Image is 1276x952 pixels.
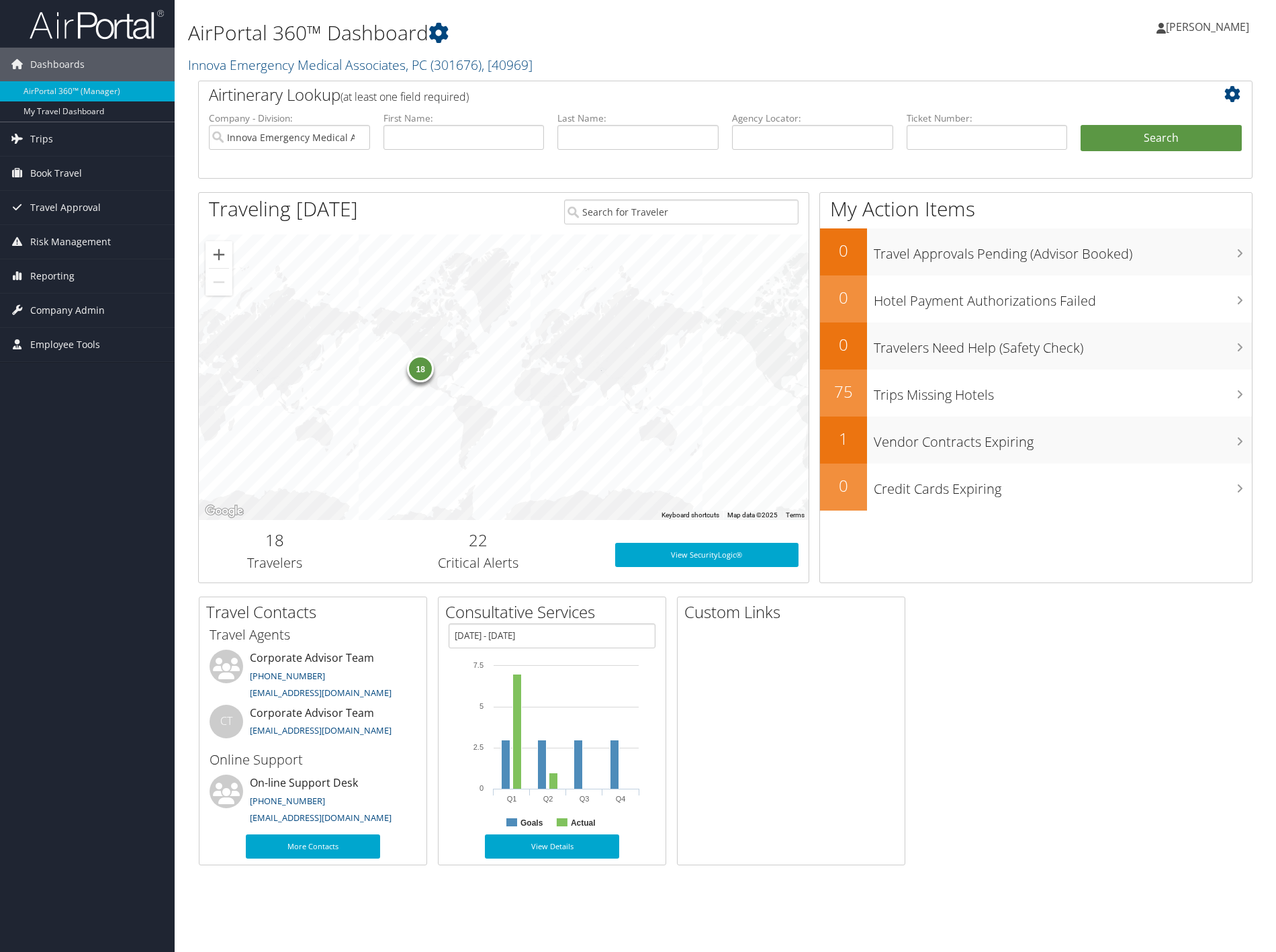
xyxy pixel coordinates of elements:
[480,784,484,792] tspan: 0
[250,687,392,699] a: [EMAIL_ADDRESS][DOMAIN_NAME]
[684,601,905,623] h2: Custom Links
[30,191,101,224] span: Travel Approval
[820,228,1252,275] a: 0Travel Approvals Pending (Advisor Booked)
[203,650,423,705] li: Corporate Advisor Team
[874,332,1252,357] h3: Travelers Need Help (Safety Check)
[206,269,232,296] button: Zoom out
[250,724,392,736] a: [EMAIL_ADDRESS][DOMAIN_NAME]
[820,464,1252,511] a: 0Credit Cards Expiring
[202,503,246,520] a: Open this area in Google Maps (opens a new window)
[407,355,434,382] div: 18
[1156,7,1263,47] a: [PERSON_NAME]
[520,818,543,828] text: Goals
[209,529,341,552] h2: 18
[30,48,85,81] span: Dashboards
[188,56,533,74] a: Innova Emergency Medical Associates, PC
[820,286,867,309] h2: 0
[30,225,111,259] span: Risk Management
[383,112,545,125] label: First Name:
[30,259,75,293] span: Reporting
[485,834,619,859] a: View Details
[820,322,1252,370] a: 0Travelers Need Help (Safety Check)
[30,157,82,190] span: Book Travel
[732,112,893,125] label: Agency Locator:
[820,427,867,450] h2: 1
[210,625,416,644] h3: Travel Agents
[430,56,482,74] span: ( 301676 )
[907,112,1068,125] label: Ticket Number:
[482,56,533,74] span: , [ 40969 ]
[507,795,517,803] text: Q1
[188,19,905,47] h1: AirPortal 360™ Dashboard
[820,195,1252,223] h1: My Action Items
[820,275,1252,322] a: 0Hotel Payment Authorizations Failed
[874,285,1252,310] h3: Hotel Payment Authorizations Failed
[361,554,595,572] h3: Critical Alerts
[874,379,1252,404] h3: Trips Missing Hotels
[1166,19,1249,34] span: [PERSON_NAME]
[209,554,341,572] h3: Travelers
[874,238,1252,263] h3: Travel Approvals Pending (Advisor Booked)
[1081,125,1242,152] button: Search
[209,83,1154,106] h2: Airtinerary Lookup
[820,417,1252,464] a: 1Vendor Contracts Expiring
[820,333,867,356] h2: 0
[580,795,590,803] text: Q3
[727,511,778,519] span: Map data ©2025
[874,426,1252,451] h3: Vendor Contracts Expiring
[210,750,416,769] h3: Online Support
[30,9,164,40] img: airportal-logo.png
[480,702,484,710] tspan: 5
[473,743,484,751] tspan: 2.5
[30,122,53,156] span: Trips
[209,112,370,125] label: Company - Division:
[203,775,423,830] li: On-line Support Desk
[203,705,423,748] li: Corporate Advisor Team
[543,795,553,803] text: Q2
[473,661,484,669] tspan: 7.5
[557,112,719,125] label: Last Name:
[250,795,325,807] a: [PHONE_NUMBER]
[202,503,246,520] img: Google
[616,795,626,803] text: Q4
[206,601,426,623] h2: Travel Contacts
[786,511,805,519] a: Terms (opens in new tab)
[209,195,358,223] h1: Traveling [DATE]
[206,241,232,268] button: Zoom in
[662,511,719,520] button: Keyboard shortcuts
[250,812,392,824] a: [EMAIL_ADDRESS][DOMAIN_NAME]
[340,89,469,104] span: (at least one field required)
[445,601,666,623] h2: Consultative Services
[361,529,595,552] h2: 22
[820,239,867,262] h2: 0
[210,705,243,738] div: CT
[874,473,1252,499] h3: Credit Cards Expiring
[615,543,799,567] a: View SecurityLogic®
[250,670,325,682] a: [PHONE_NUMBER]
[820,370,1252,417] a: 75Trips Missing Hotels
[246,834,380,859] a: More Contacts
[564,200,798,224] input: Search for Traveler
[30,294,105,327] span: Company Admin
[30,328,100,361] span: Employee Tools
[820,380,867,403] h2: 75
[820,474,867,497] h2: 0
[571,818,596,828] text: Actual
